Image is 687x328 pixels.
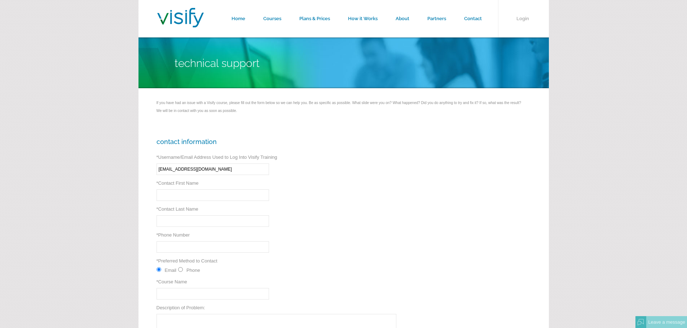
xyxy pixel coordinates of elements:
[157,8,204,27] img: Visify Training
[157,180,199,186] label: Contact First Name
[638,319,644,325] img: Offline
[175,57,260,69] span: Technical Support
[157,258,217,264] label: Preferred Method to Contact
[157,101,531,113] div: If you have had an issue with a Visify course, please fill out the form below so we can help you....
[186,268,200,273] label: Phone
[157,305,205,310] label: Description of Problem:
[157,232,190,238] label: Phone Number
[165,268,177,273] label: Email
[157,138,531,145] h3: Contact Information
[646,316,687,328] div: Leave a message
[157,19,204,30] a: Visify Training
[157,206,198,212] label: Contact Last Name
[157,154,277,160] label: Username/Email Address Used to Log Into Visify Training
[157,279,187,284] label: Course Name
